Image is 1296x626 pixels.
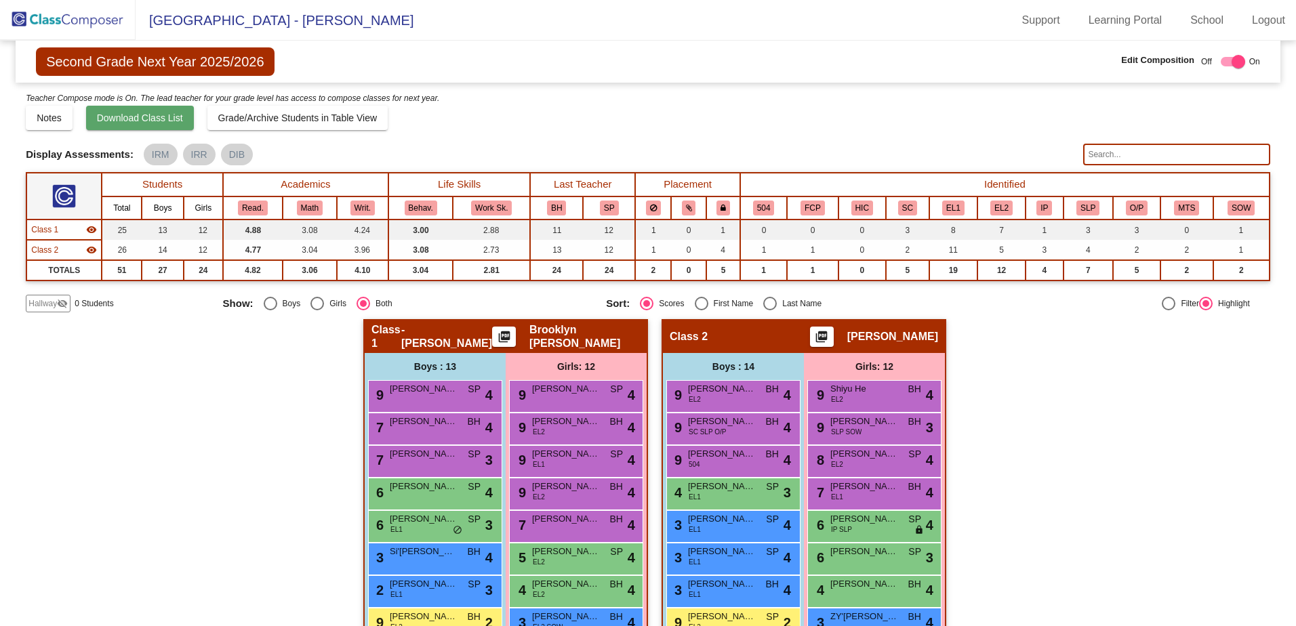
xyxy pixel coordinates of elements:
[688,447,756,461] span: [PERSON_NAME]
[26,220,102,240] td: Brooklyn Newcomb - Newcomb
[908,545,921,559] span: SP
[851,201,873,215] button: HIC
[468,415,481,429] span: BH
[990,201,1013,215] button: EL2
[689,557,701,567] span: EL1
[1126,201,1148,215] button: O/P
[929,260,977,280] td: 19
[532,382,600,396] span: [PERSON_NAME]
[671,240,706,260] td: 0
[671,485,682,500] span: 4
[977,220,1026,240] td: 7
[1036,201,1052,215] button: IP
[390,545,458,558] span: Si'[PERSON_NAME]
[223,240,283,260] td: 4.77
[787,196,838,220] th: Frequent Communication from Parent
[813,518,824,533] span: 6
[532,512,600,526] span: [PERSON_NAME]
[102,196,142,220] th: Total
[810,327,834,347] button: Print Students Details
[390,512,458,526] span: [PERSON_NAME]
[492,327,516,347] button: Print Students Details
[388,173,530,196] th: Life Skills
[373,485,384,500] span: 6
[663,353,804,380] div: Boys : 14
[813,330,830,349] mat-icon: picture_as_pdf
[26,260,102,280] td: TOTALS
[370,297,392,310] div: Both
[787,240,838,260] td: 1
[515,485,526,500] span: 9
[390,480,458,493] span: [PERSON_NAME]
[223,297,596,310] mat-radio-group: Select an option
[610,415,623,429] span: BH
[886,196,929,220] th: Support Center Student
[453,220,530,240] td: 2.88
[784,515,791,535] span: 4
[184,220,223,240] td: 12
[532,577,600,591] span: [PERSON_NAME]
[766,415,779,429] span: BH
[337,220,388,240] td: 4.24
[628,482,635,503] span: 4
[784,482,791,503] span: 3
[706,260,740,280] td: 5
[926,482,933,503] span: 4
[1113,240,1160,260] td: 2
[635,260,671,280] td: 2
[831,394,843,404] span: EL2
[142,240,183,260] td: 14
[218,112,378,123] span: Grade/Archive Students in Table View
[533,459,545,469] span: EL1
[238,201,268,215] button: Read.
[365,353,506,380] div: Boys : 13
[942,201,965,215] button: EL1
[784,450,791,470] span: 4
[914,525,924,536] span: lock
[671,260,706,280] td: 0
[515,453,526,467] span: 9
[830,447,898,461] span: [PERSON_NAME]
[533,557,545,567] span: EL2
[628,385,635,405] span: 4
[929,240,977,260] td: 11
[26,240,102,260] td: Rachael Bennett - No Class Name
[830,512,898,526] span: [PERSON_NAME]
[977,240,1026,260] td: 5
[1213,240,1270,260] td: 1
[468,447,481,461] span: SP
[390,415,458,428] span: [PERSON_NAME]
[401,323,492,350] span: - [PERSON_NAME]
[532,415,600,428] span: [PERSON_NAME]
[813,550,824,565] span: 6
[485,515,493,535] span: 3
[350,201,375,215] button: Writ.
[801,201,825,215] button: FCP
[1121,54,1194,67] span: Edit Composition
[740,260,787,280] td: 1
[670,330,708,343] span: Class 2
[766,447,779,461] span: BH
[405,201,437,215] button: Behav.
[929,220,977,240] td: 8
[784,385,791,405] span: 4
[689,492,701,502] span: EL1
[485,482,493,503] span: 4
[1113,260,1160,280] td: 5
[1213,260,1270,280] td: 2
[830,415,898,428] span: [PERSON_NAME]
[831,427,862,437] span: SLP SOW
[530,220,583,240] td: 11
[671,550,682,565] span: 3
[453,525,462,536] span: do_not_disturb_alt
[533,427,545,437] span: EL2
[926,580,933,600] span: 4
[1076,201,1099,215] button: SLP
[671,453,682,467] span: 9
[886,220,929,240] td: 3
[1179,9,1234,31] a: School
[337,260,388,280] td: 4.10
[1026,196,1063,220] th: Individualized Education Plan
[583,240,635,260] td: 12
[1026,260,1063,280] td: 4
